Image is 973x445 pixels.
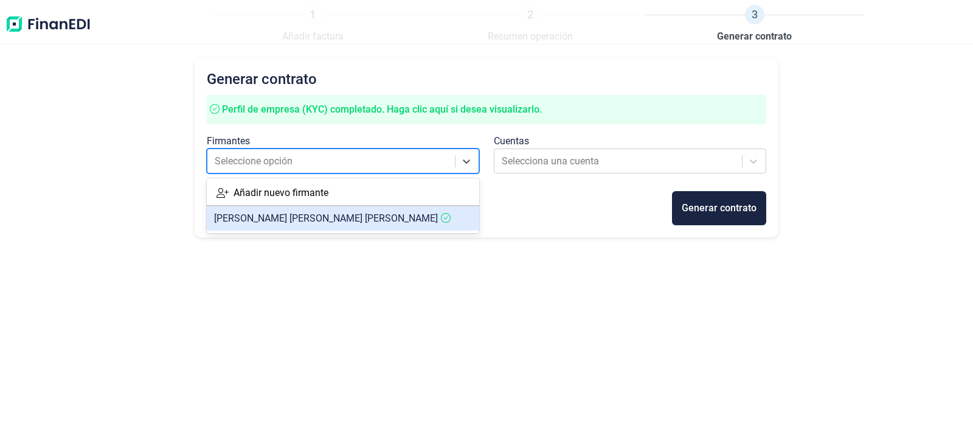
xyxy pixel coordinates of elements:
[234,186,328,200] div: Añadir nuevo firmante
[207,71,766,88] h2: Generar contrato
[207,181,338,205] button: Añadir nuevo firmante
[214,212,438,224] span: [PERSON_NAME] [PERSON_NAME] [PERSON_NAME]
[494,134,766,149] div: Cuentas
[207,134,479,149] div: Firmantes
[717,5,792,44] a: 3Generar contrato
[207,181,479,205] div: Añadir nuevo firmante
[717,29,792,44] span: Generar contrato
[745,5,764,24] span: 3
[682,201,757,215] div: Generar contrato
[672,191,766,225] button: Generar contrato
[5,5,91,44] img: Logo de aplicación
[222,103,542,115] span: Perfil de empresa (KYC) completado. Haga clic aquí si desea visualizarlo.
